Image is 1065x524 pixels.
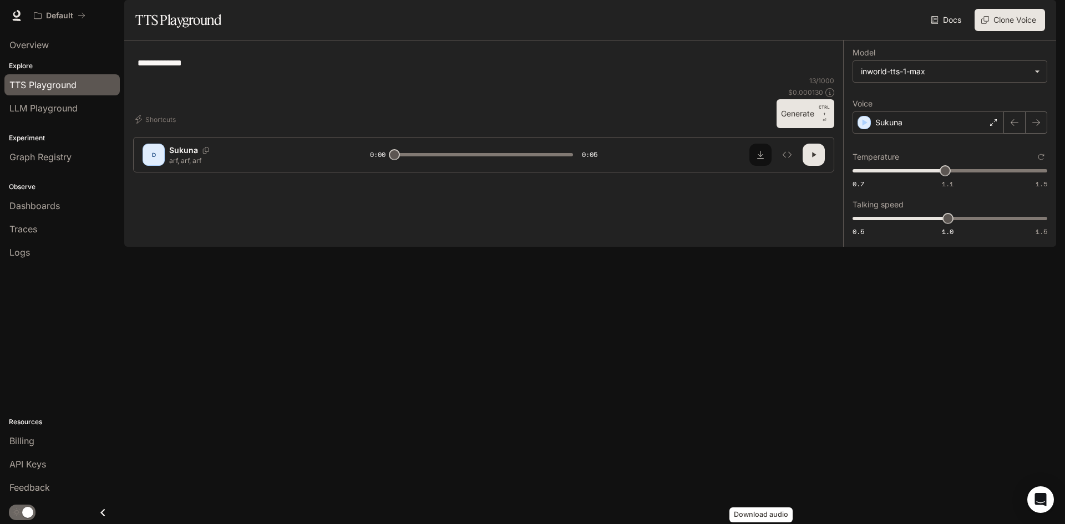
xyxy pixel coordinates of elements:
p: Default [46,11,73,21]
button: All workspaces [29,4,90,27]
p: Talking speed [853,201,904,208]
div: inworld-tts-1-max [861,66,1029,77]
span: 0.5 [853,227,864,236]
p: Model [853,49,875,57]
span: 1.1 [942,179,954,189]
div: inworld-tts-1-max [853,61,1047,82]
p: CTRL + [819,104,830,117]
span: 0.7 [853,179,864,189]
p: 13 / 1000 [809,76,834,85]
div: Download audio [729,507,793,522]
div: Open Intercom Messenger [1027,486,1054,513]
span: 1.0 [942,227,954,236]
span: 1.5 [1036,227,1047,236]
button: Inspect [776,144,798,166]
span: 0:05 [582,149,597,160]
p: arf, arf, arf [169,156,343,165]
button: GenerateCTRL +⏎ [777,99,834,128]
div: D [145,146,163,164]
button: Download audio [749,144,772,166]
h1: TTS Playground [135,9,221,31]
button: Copy Voice ID [198,147,214,154]
p: $ 0.000130 [788,88,823,97]
p: Temperature [853,153,899,161]
a: Docs [929,9,966,31]
p: Voice [853,100,873,108]
span: 1.5 [1036,179,1047,189]
button: Shortcuts [133,110,180,128]
span: 0:00 [370,149,386,160]
button: Clone Voice [975,9,1045,31]
button: Reset to default [1035,151,1047,163]
p: Sukuna [875,117,902,128]
p: ⏎ [819,104,830,124]
p: Sukuna [169,145,198,156]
